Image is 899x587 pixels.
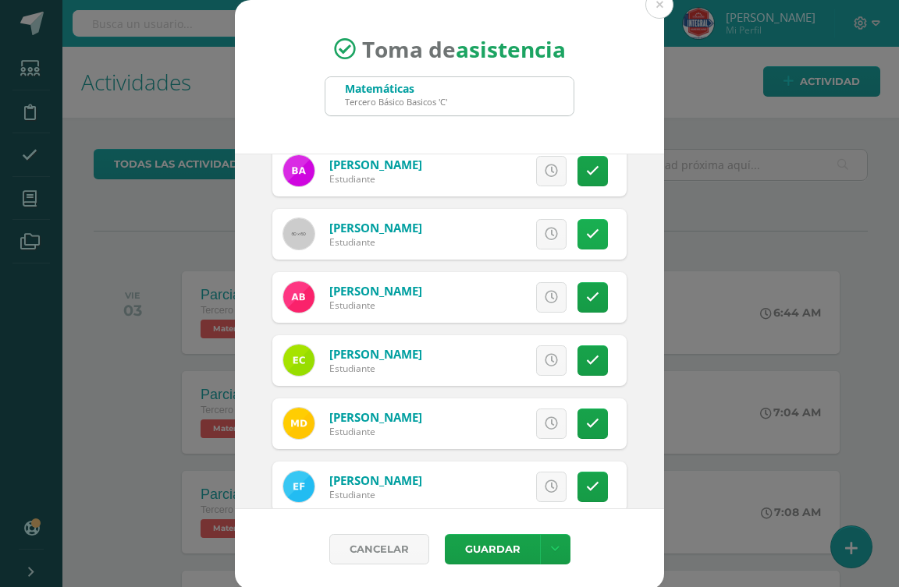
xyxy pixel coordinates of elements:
[329,299,422,312] div: Estudiante
[345,81,447,96] div: Matemáticas
[329,425,422,438] div: Estudiante
[329,283,422,299] a: [PERSON_NAME]
[283,218,314,249] img: 60x60
[325,77,574,115] input: Busca un grado o sección aquí...
[345,96,447,108] div: Tercero Básico Basicos 'C'
[362,34,566,64] span: Toma de
[283,408,314,439] img: f2a87839804653cc9819859b787d3a91.png
[329,157,422,172] a: [PERSON_NAME]
[329,362,422,375] div: Estudiante
[329,235,422,249] div: Estudiante
[329,172,422,186] div: Estudiante
[445,534,540,564] button: Guardar
[329,220,422,235] a: [PERSON_NAME]
[283,471,314,502] img: d3b128c39ea57694f58455a080abdb5b.png
[329,534,429,564] a: Cancelar
[283,155,314,186] img: 17f76517200ddf680eea2a51e0d176d6.png
[329,409,422,425] a: [PERSON_NAME]
[283,345,314,376] img: 41a8ff595afcb620ac474203de0253b3.png
[456,34,566,64] strong: asistencia
[329,488,422,501] div: Estudiante
[329,472,422,488] a: [PERSON_NAME]
[283,281,314,313] img: 86a3e64e243d088256f3e9291ed415aa.png
[329,346,422,362] a: [PERSON_NAME]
